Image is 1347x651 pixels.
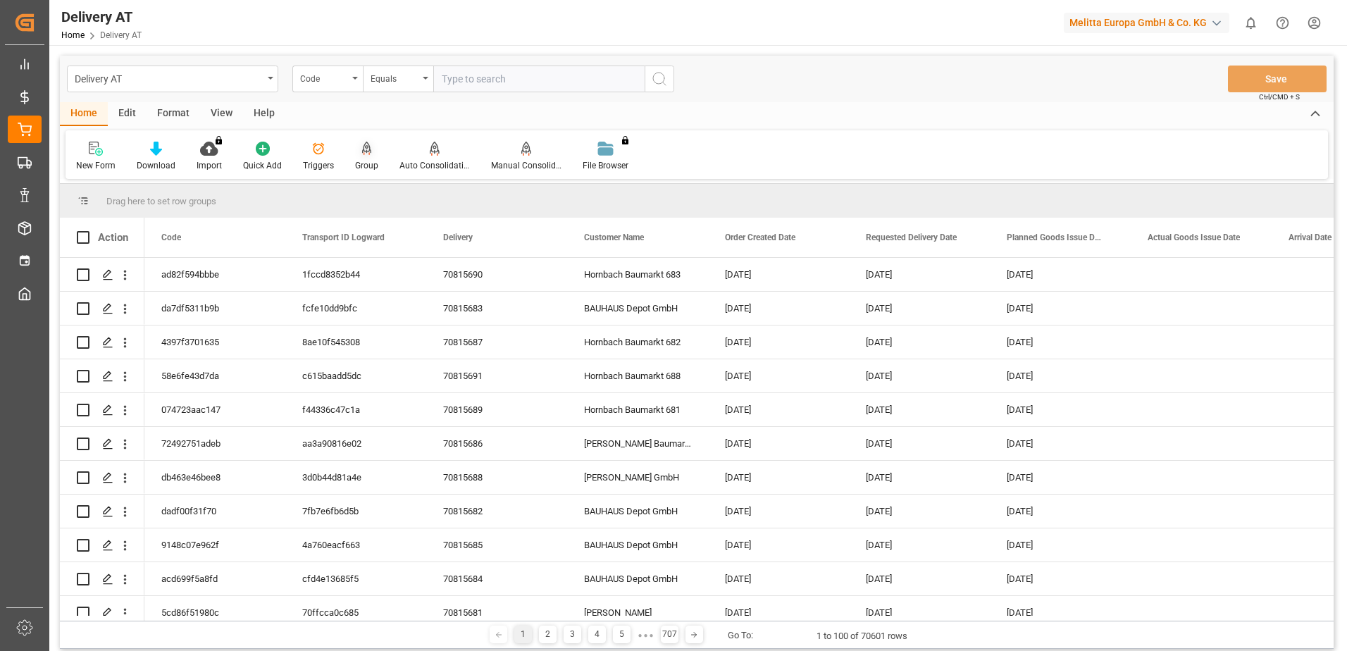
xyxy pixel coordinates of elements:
[426,495,567,528] div: 70815682
[539,626,557,643] div: 2
[433,66,645,92] input: Type to search
[285,495,426,528] div: 7fb7e6fb6d5b
[708,325,849,359] div: [DATE]
[849,359,990,392] div: [DATE]
[708,359,849,392] div: [DATE]
[426,325,567,359] div: 70815687
[564,626,581,643] div: 3
[285,596,426,629] div: 70ffcca0c685
[285,359,426,392] div: c615baadd5dc
[144,461,285,494] div: db463e46bee8
[60,562,144,596] div: Press SPACE to select this row.
[849,292,990,325] div: [DATE]
[355,159,378,172] div: Group
[849,427,990,460] div: [DATE]
[1235,7,1267,39] button: show 0 new notifications
[567,495,708,528] div: BAUHAUS Depot GmbH
[849,528,990,562] div: [DATE]
[426,258,567,291] div: 70815690
[613,626,631,643] div: 5
[144,393,285,426] div: 074723aac147
[426,393,567,426] div: 70815689
[725,232,795,242] span: Order Created Date
[60,258,144,292] div: Press SPACE to select this row.
[584,232,644,242] span: Customer Name
[144,596,285,629] div: 5cd86f51980c
[399,159,470,172] div: Auto Consolidation
[990,427,1131,460] div: [DATE]
[567,292,708,325] div: BAUHAUS Depot GmbH
[567,562,708,595] div: BAUHAUS Depot GmbH
[60,102,108,126] div: Home
[990,393,1131,426] div: [DATE]
[567,461,708,494] div: [PERSON_NAME] GmbH
[144,528,285,562] div: 9148c07e962f
[285,528,426,562] div: 4a760eacf663
[990,292,1131,325] div: [DATE]
[285,562,426,595] div: cfd4e13685f5
[108,102,147,126] div: Edit
[567,258,708,291] div: Hornbach Baumarkt 683
[60,596,144,630] div: Press SPACE to select this row.
[302,232,385,242] span: Transport ID Logward
[990,495,1131,528] div: [DATE]
[849,495,990,528] div: [DATE]
[990,461,1131,494] div: [DATE]
[76,159,116,172] div: New Form
[638,630,653,640] div: ● ● ●
[1007,232,1101,242] span: Planned Goods Issue Date
[1064,13,1229,33] div: Melitta Europa GmbH & Co. KG
[60,528,144,562] div: Press SPACE to select this row.
[144,258,285,291] div: ad82f594bbbe
[567,427,708,460] div: [PERSON_NAME] Baumarkt Ges.[PERSON_NAME]
[426,292,567,325] div: 70815683
[1064,9,1235,36] button: Melitta Europa GmbH & Co. KG
[161,232,181,242] span: Code
[144,292,285,325] div: da7df5311b9b
[849,596,990,629] div: [DATE]
[144,325,285,359] div: 4397f3701635
[98,231,128,244] div: Action
[144,359,285,392] div: 58e6fe43d7da
[106,196,216,206] span: Drag here to set row groups
[866,232,957,242] span: Requested Delivery Date
[60,325,144,359] div: Press SPACE to select this row.
[708,393,849,426] div: [DATE]
[1228,66,1327,92] button: Save
[708,596,849,629] div: [DATE]
[443,232,473,242] span: Delivery
[567,359,708,392] div: Hornbach Baumarkt 688
[285,427,426,460] div: aa3a90816e02
[426,562,567,595] div: 70815684
[371,69,418,85] div: Equals
[144,427,285,460] div: 72492751adeb
[708,528,849,562] div: [DATE]
[60,292,144,325] div: Press SPACE to select this row.
[849,393,990,426] div: [DATE]
[243,159,282,172] div: Quick Add
[137,159,175,172] div: Download
[60,461,144,495] div: Press SPACE to select this row.
[708,292,849,325] div: [DATE]
[1259,92,1300,102] span: Ctrl/CMD + S
[849,562,990,595] div: [DATE]
[200,102,243,126] div: View
[588,626,606,643] div: 4
[61,30,85,40] a: Home
[60,427,144,461] div: Press SPACE to select this row.
[990,596,1131,629] div: [DATE]
[849,325,990,359] div: [DATE]
[75,69,263,87] div: Delivery AT
[67,66,278,92] button: open menu
[990,258,1131,291] div: [DATE]
[243,102,285,126] div: Help
[144,562,285,595] div: acd699f5a8fd
[567,393,708,426] div: Hornbach Baumarkt 681
[285,393,426,426] div: f44336c47c1a
[708,258,849,291] div: [DATE]
[303,159,334,172] div: Triggers
[990,325,1131,359] div: [DATE]
[728,628,753,643] div: Go To:
[60,495,144,528] div: Press SPACE to select this row.
[426,359,567,392] div: 70815691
